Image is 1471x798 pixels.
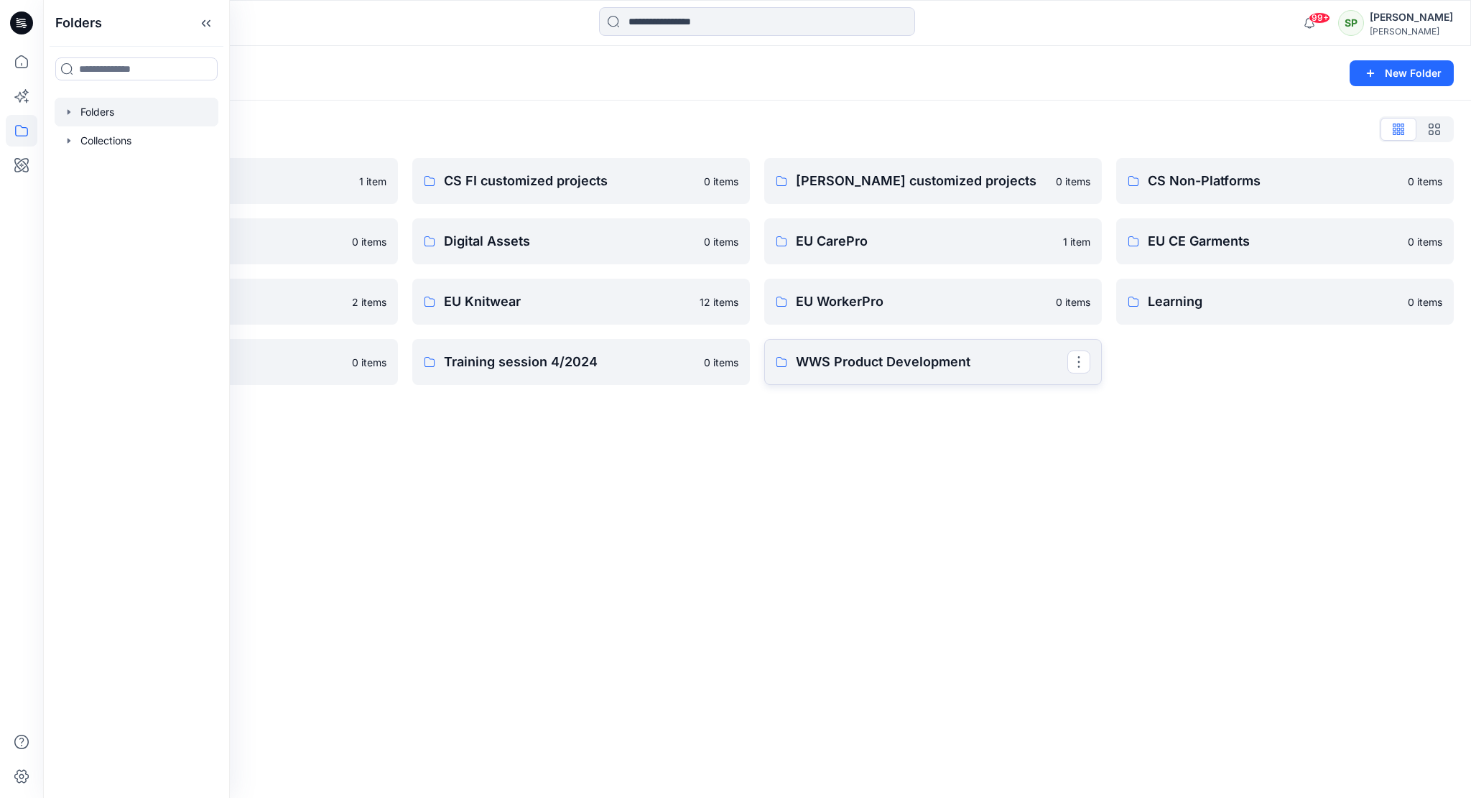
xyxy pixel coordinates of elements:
[412,279,750,325] a: EU Knitwear12 items
[1338,10,1364,36] div: SP
[700,294,738,310] p: 12 items
[352,355,386,370] p: 0 items
[1116,218,1454,264] a: EU CE Garments0 items
[1350,60,1454,86] button: New Folder
[764,158,1102,204] a: [PERSON_NAME] customized projects0 items
[764,218,1102,264] a: EU CarePro1 item
[1408,174,1442,189] p: 0 items
[444,352,695,372] p: Training session 4/2024
[444,231,695,251] p: Digital Assets
[764,339,1102,385] a: WWS Product Development
[1370,9,1453,26] div: [PERSON_NAME]
[359,174,386,189] p: 1 item
[704,355,738,370] p: 0 items
[444,292,691,312] p: EU Knitwear
[796,171,1047,191] p: [PERSON_NAME] customized projects
[1056,294,1090,310] p: 0 items
[1056,174,1090,189] p: 0 items
[1148,231,1399,251] p: EU CE Garments
[796,231,1054,251] p: EU CarePro
[412,339,750,385] a: Training session 4/20240 items
[1309,12,1330,24] span: 99+
[796,292,1047,312] p: EU WorkerPro
[764,279,1102,325] a: EU WorkerPro0 items
[1116,158,1454,204] a: CS Non-Platforms0 items
[352,234,386,249] p: 0 items
[1370,26,1453,37] div: [PERSON_NAME]
[444,171,695,191] p: CS FI customized projects
[704,174,738,189] p: 0 items
[1408,234,1442,249] p: 0 items
[704,234,738,249] p: 0 items
[1063,234,1090,249] p: 1 item
[352,294,386,310] p: 2 items
[796,352,1067,372] p: WWS Product Development
[412,158,750,204] a: CS FI customized projects0 items
[1148,292,1399,312] p: Learning
[1148,171,1399,191] p: CS Non-Platforms
[412,218,750,264] a: Digital Assets0 items
[1408,294,1442,310] p: 0 items
[1116,279,1454,325] a: Learning0 items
